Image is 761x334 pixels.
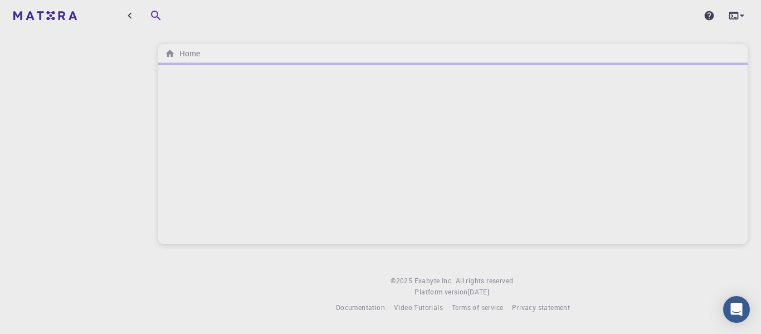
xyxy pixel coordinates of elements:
span: Platform version [414,287,467,298]
span: Exabyte Inc. [414,276,453,285]
span: Terms of service [452,303,503,312]
span: Video Tutorials [394,303,443,312]
span: © 2025 [391,275,414,287]
span: Documentation [336,303,385,312]
div: Open Intercom Messenger [723,296,750,323]
img: logo [13,11,77,20]
a: Terms of service [452,302,503,313]
span: [DATE] . [468,287,491,296]
a: Documentation [336,302,385,313]
span: Privacy statement [512,303,570,312]
nav: breadcrumb [163,47,202,60]
a: Video Tutorials [394,302,443,313]
span: All rights reserved. [456,275,515,287]
a: [DATE]. [468,287,491,298]
a: Exabyte Inc. [414,275,453,287]
h6: Home [175,47,200,60]
a: Privacy statement [512,302,570,313]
